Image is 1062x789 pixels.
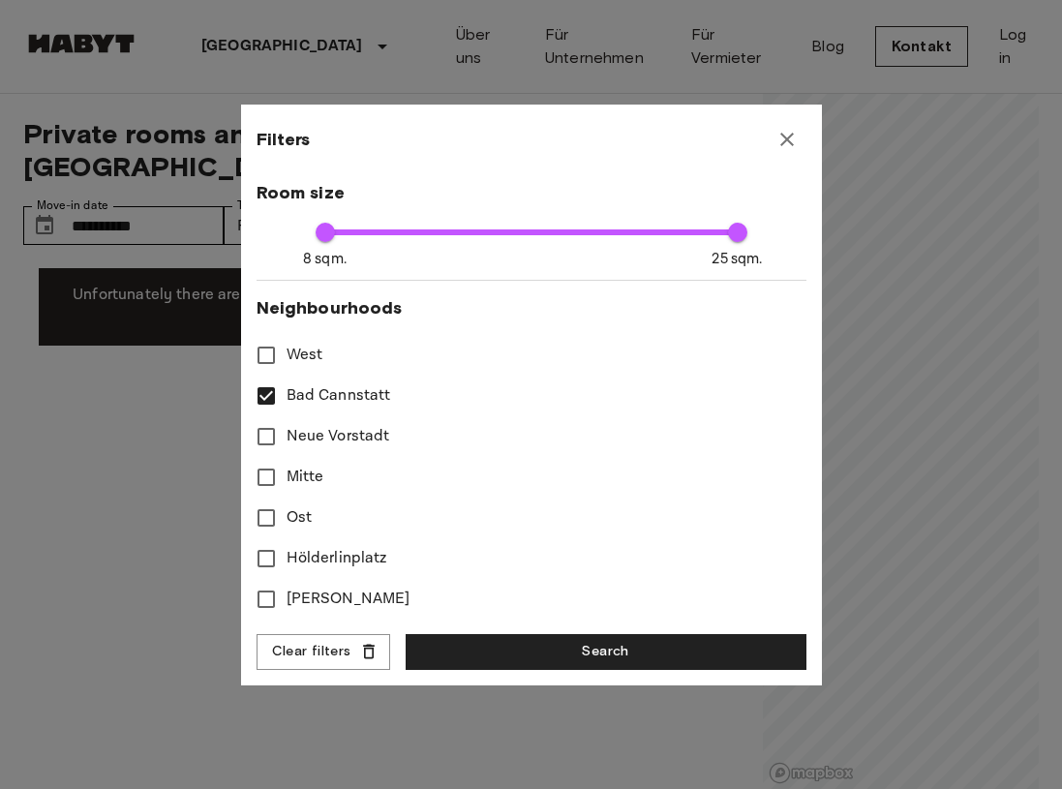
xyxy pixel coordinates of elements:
button: Clear filters [257,634,390,670]
span: Room size [257,181,806,204]
span: Hölderlinplatz [287,547,387,570]
span: West [287,344,323,367]
span: 8 sqm. [303,249,347,269]
span: [PERSON_NAME] [287,588,410,611]
span: 25 sqm. [712,249,762,269]
span: Mitte [287,466,324,489]
span: Filters [257,128,311,151]
span: Bad Cannstatt [287,384,391,408]
span: Neighbourhoods [257,296,806,319]
span: Ost [287,506,312,530]
span: Neue Vorstadt [287,425,390,448]
button: Search [406,634,806,670]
